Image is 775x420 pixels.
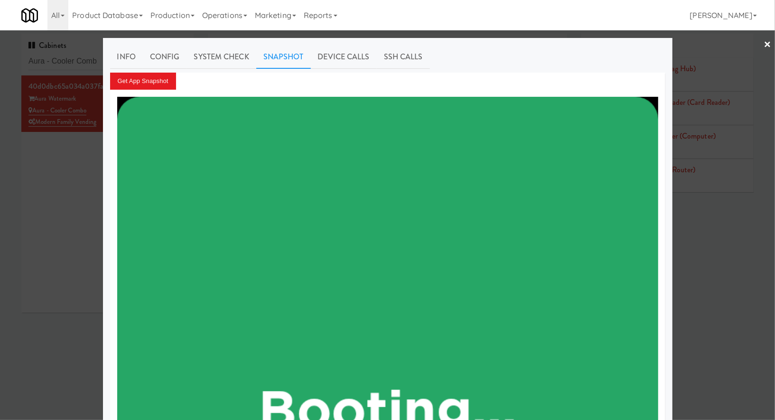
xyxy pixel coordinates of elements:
[311,45,377,69] a: Device Calls
[110,45,143,69] a: Info
[377,45,430,69] a: SSH Calls
[764,30,771,60] a: ×
[256,45,311,69] a: Snapshot
[110,73,176,90] button: Get App Snapshot
[143,45,187,69] a: Config
[21,7,38,24] img: Micromart
[187,45,256,69] a: System Check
